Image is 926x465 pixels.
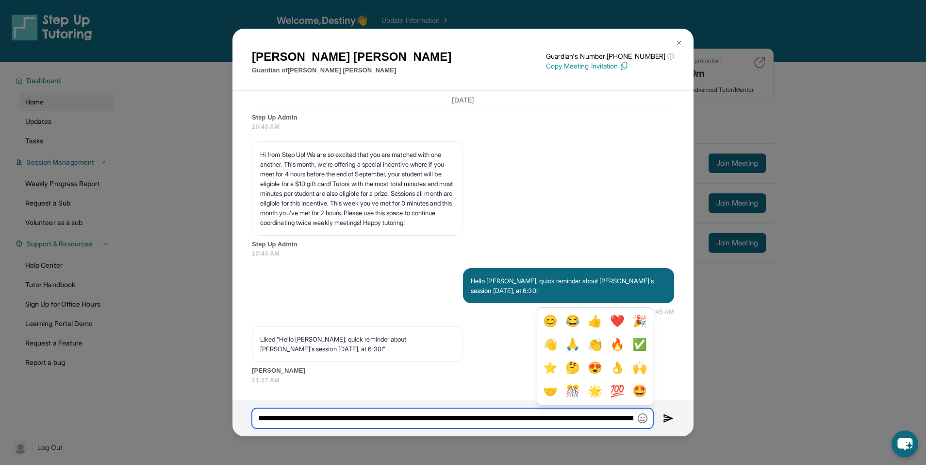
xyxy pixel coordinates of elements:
button: 👍 [586,311,604,331]
button: 😂 [563,311,582,331]
h3: [DATE] [252,95,674,104]
button: 🔥 [608,335,627,354]
p: Guardian's Number: [PHONE_NUMBER] [546,52,674,61]
span: 10:43 AM [252,122,674,132]
h1: [PERSON_NAME] [PERSON_NAME] [252,48,451,66]
button: 😊 [541,311,560,331]
img: Close Icon [675,39,683,47]
span: Step Up Admin [252,240,674,249]
p: Hi from Step Up! We are so excited that you are matched with one another. This month, we’re offer... [260,150,455,227]
p: Hello [PERSON_NAME], quick reminder about [PERSON_NAME]'s session [DATE], at 6:30! [471,276,666,295]
span: 10:43 AM [252,249,674,258]
button: ✅ [630,335,649,354]
p: Guardian of [PERSON_NAME] [PERSON_NAME] [252,66,451,75]
span: 10:45 AM [646,307,674,317]
button: 🎉 [630,311,649,331]
button: 🌟 [586,381,604,401]
button: 💯 [608,381,627,401]
button: 👋 [541,335,560,354]
img: Send icon [663,413,674,424]
p: Liked “Hello [PERSON_NAME], quick reminder about [PERSON_NAME]'s session [DATE], at 6:30!” [260,334,455,354]
span: Step Up Admin [252,113,674,122]
img: Copy Icon [620,62,628,70]
button: 🤩 [630,381,649,401]
span: [PERSON_NAME] [252,366,674,376]
img: Emoji [638,413,647,423]
button: 🤔 [563,358,582,378]
button: 👏 [586,335,604,354]
button: 🙌 [630,358,649,378]
p: Copy Meeting Invitation [546,61,674,71]
button: ⭐ [541,358,560,378]
button: 👌 [608,358,627,378]
button: 😍 [586,358,604,378]
button: ❤️ [608,311,627,331]
button: chat-button [892,431,918,457]
button: 🙏 [563,335,582,354]
button: 🤝 [541,381,560,401]
button: 🎊 [563,381,582,401]
span: ⓘ [667,52,674,61]
span: 11:27 AM [252,376,674,385]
